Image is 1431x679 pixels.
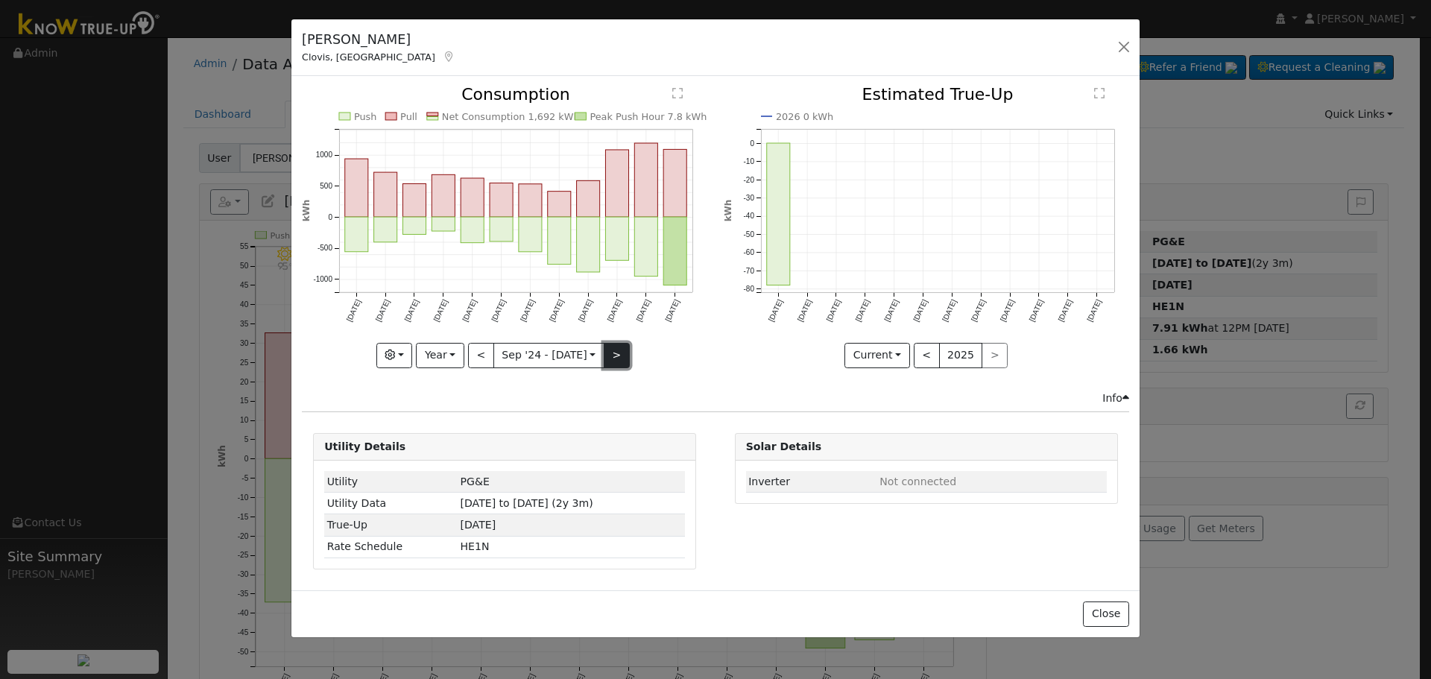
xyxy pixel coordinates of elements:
[635,218,658,277] rect: onclick=""
[743,249,754,257] text: -60
[548,298,565,323] text: [DATE]
[723,200,733,222] text: kWh
[1083,601,1128,627] button: Close
[882,298,900,323] text: [DATE]
[354,111,377,122] text: Push
[461,218,484,244] rect: onclick=""
[853,298,871,323] text: [DATE]
[577,181,600,218] rect: onclick=""
[750,139,754,148] text: 0
[345,298,362,323] text: [DATE]
[577,298,594,323] text: [DATE]
[766,143,789,285] rect: onclick=""
[432,298,449,323] text: [DATE]
[403,218,426,235] rect: onclick=""
[374,298,391,323] text: [DATE]
[1056,298,1073,323] text: [DATE]
[400,111,417,122] text: Pull
[468,343,494,368] button: <
[590,111,707,122] text: Peak Push Hour 7.8 kWh
[746,471,877,493] td: Inverter
[318,244,332,253] text: -500
[1094,87,1105,99] text: 
[490,298,507,323] text: [DATE]
[403,298,420,323] text: [DATE]
[606,150,629,217] rect: onclick=""
[672,87,683,99] text: 
[795,298,812,323] text: [DATE]
[416,343,464,368] button: Year
[461,476,490,487] span: ID: 17082863, authorized: 07/21/25
[743,230,754,239] text: -50
[743,194,754,202] text: -30
[743,158,754,166] text: -10
[767,298,784,323] text: [DATE]
[746,440,821,452] strong: Solar Details
[302,51,435,63] span: Clovis, [GEOGRAPHIC_DATA]
[606,218,629,261] rect: onclick=""
[635,143,658,217] rect: onclick=""
[490,183,513,218] rect: onclick=""
[458,514,685,536] td: [DATE]
[577,218,600,273] rect: onclick=""
[374,173,397,218] rect: onclick=""
[374,218,397,243] rect: onclick=""
[606,298,623,323] text: [DATE]
[635,298,652,323] text: [DATE]
[329,213,333,221] text: 0
[912,298,929,323] text: [DATE]
[1085,298,1102,323] text: [DATE]
[519,218,542,253] rect: onclick=""
[941,298,958,323] text: [DATE]
[324,514,458,536] td: True-Up
[324,440,405,452] strong: Utility Details
[914,343,940,368] button: <
[519,298,536,323] text: [DATE]
[743,285,754,293] text: -80
[844,343,910,368] button: Current
[939,343,983,368] button: 2025
[743,176,754,184] text: -20
[970,298,987,323] text: [DATE]
[664,298,681,323] text: [DATE]
[664,218,687,286] rect: onclick=""
[324,471,458,493] td: Utility
[461,540,490,552] span: L
[879,476,956,487] span: ID: null, authorized: None
[316,151,333,160] text: 1000
[324,493,458,514] td: Utility Data
[490,218,513,242] rect: onclick=""
[324,536,458,558] td: Rate Schedule
[432,175,455,218] rect: onclick=""
[442,111,580,122] text: Net Consumption 1,692 kWh
[604,343,630,368] button: >
[461,497,593,509] span: [DATE] to [DATE] (2y 3m)
[461,178,484,217] rect: onclick=""
[461,85,570,104] text: Consumption
[1027,298,1044,323] text: [DATE]
[743,267,754,275] text: -70
[548,218,571,265] rect: onclick=""
[403,184,426,218] rect: onclick=""
[862,85,1013,104] text: Estimated True-Up
[345,159,368,217] rect: onclick=""
[999,298,1016,323] text: [DATE]
[776,111,833,122] text: 2026 0 kWh
[461,298,478,323] text: [DATE]
[743,212,754,221] text: -40
[443,51,456,63] a: Map
[345,218,368,253] rect: onclick=""
[320,183,332,191] text: 500
[301,200,312,222] text: kWh
[302,30,455,49] h5: [PERSON_NAME]
[519,184,542,217] rect: onclick=""
[493,343,604,368] button: Sep '24 - [DATE]
[314,276,333,284] text: -1000
[548,192,571,217] rect: onclick=""
[664,150,687,218] rect: onclick=""
[432,218,455,232] rect: onclick=""
[824,298,841,323] text: [DATE]
[1102,391,1129,406] div: Info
